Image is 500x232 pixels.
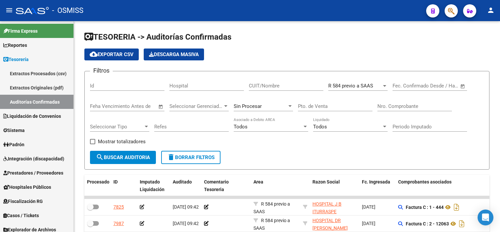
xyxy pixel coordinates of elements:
span: Buscar Auditoria [96,154,150,160]
span: Todos [313,124,327,130]
div: - 33671886599 [312,217,357,231]
button: Exportar CSV [84,49,139,60]
span: Comentario Tesoreria [204,179,229,192]
span: [DATE] 09:42 [173,221,199,226]
span: HOSPITAL J B ITURRASPE [312,201,341,214]
span: R 584 previo a SAAS [328,83,373,89]
datatable-header-cell: Comprobantes asociados [396,175,494,197]
datatable-header-cell: Area [251,175,300,197]
span: Razon Social [312,179,340,184]
datatable-header-cell: Imputado Liquidación [137,175,170,197]
datatable-header-cell: Comentario Tesoreria [201,175,251,197]
span: Fc. Ingresada [362,179,390,184]
span: TESORERIA -> Auditorías Confirmadas [84,32,231,42]
span: Sistema [3,127,25,134]
span: Imputado Liquidación [140,179,164,192]
div: - 30660716757 [312,200,357,214]
mat-icon: delete [167,153,175,161]
div: 7987 [113,220,124,227]
datatable-header-cell: Auditado [170,175,201,197]
div: Open Intercom Messenger [478,210,493,225]
datatable-header-cell: ID [111,175,137,197]
span: Comprobantes asociados [398,179,452,184]
span: Exportar CSV [90,51,133,57]
datatable-header-cell: Razon Social [310,175,359,197]
span: Fiscalización RG [3,198,43,205]
span: Auditado [173,179,192,184]
span: Padrón [3,141,24,148]
span: Area [253,179,263,184]
span: Descarga Masiva [149,51,199,57]
h3: Filtros [90,66,113,75]
datatable-header-cell: Fc. Ingresada [359,175,396,197]
button: Buscar Auditoria [90,151,156,164]
mat-icon: cloud_download [90,50,98,58]
span: [DATE] [362,204,375,210]
button: Descarga Masiva [144,49,204,60]
i: Descargar documento [452,202,461,213]
span: Liquidación de Convenios [3,113,61,120]
input: End date [420,83,452,89]
span: Seleccionar Tipo [90,124,143,130]
span: Seleccionar Gerenciador [169,103,223,109]
span: Procesado [87,179,109,184]
span: Sin Procesar [234,103,262,109]
span: R 584 previo a SAAS [253,218,290,231]
div: 7825 [113,203,124,211]
span: Reportes [3,42,27,49]
span: Prestadores / Proveedores [3,169,63,177]
strong: Factura C : 2 - 12063 [406,221,449,226]
span: Todos [234,124,248,130]
strong: Factura C : 1 - 444 [406,205,444,210]
app-download-masive: Descarga masiva de comprobantes (adjuntos) [144,49,204,60]
span: Mostrar totalizadores [98,138,146,146]
span: [DATE] 09:42 [173,204,199,210]
span: Borrar Filtros [167,154,215,160]
button: Borrar Filtros [161,151,221,164]
button: Open calendar [157,103,165,111]
mat-icon: person [487,6,495,14]
span: [DATE] [362,221,375,226]
span: Tesorería [3,56,29,63]
mat-icon: menu [5,6,13,14]
span: ID [113,179,118,184]
mat-icon: search [96,153,104,161]
span: Integración (discapacidad) [3,155,64,162]
button: Open calendar [459,83,467,90]
input: Start date [393,83,414,89]
span: R 584 previo a SAAS [253,201,290,214]
span: - OSMISS [52,3,83,18]
span: Firma Express [3,27,38,35]
span: Hospitales Públicos [3,183,51,191]
datatable-header-cell: Procesado [84,175,111,197]
span: Casos / Tickets [3,212,39,219]
i: Descargar documento [457,218,466,229]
